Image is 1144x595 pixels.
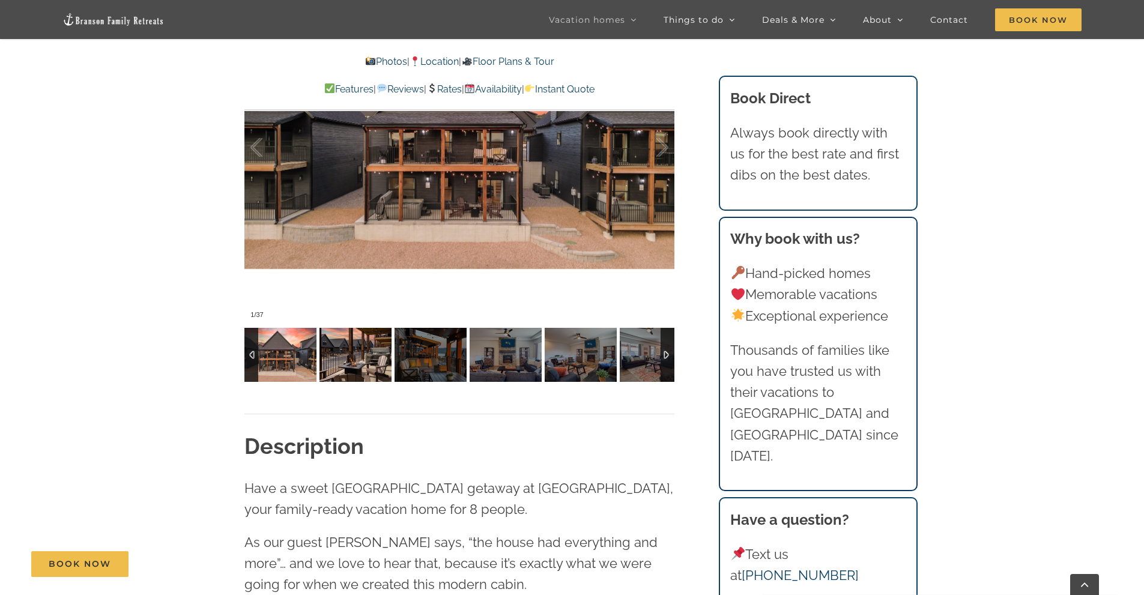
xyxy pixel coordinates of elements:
[664,16,724,24] span: Things to do
[730,122,906,186] p: Always book directly with us for the best rate and first dibs on the best dates.
[995,8,1082,31] span: Book Now
[324,83,374,95] a: Features
[525,83,534,93] img: 👉
[762,16,825,24] span: Deals & More
[549,16,625,24] span: Vacation homes
[731,266,745,279] img: 🔑
[731,547,745,560] img: 📌
[731,288,745,301] img: ❤️
[470,328,542,382] img: Pineapple-Shores-at-Table-Rock-Lake-3001-Edit-scaled.jpg-nggid043186-ngg0dyn-120x90-00f0w010c011r...
[325,83,334,93] img: ✅
[730,263,906,327] p: Hand-picked homes Memorable vacations Exceptional experience
[464,83,522,95] a: Availability
[365,56,407,67] a: Photos
[31,551,129,577] a: Book Now
[376,83,423,95] a: Reviews
[377,83,387,93] img: 💬
[620,328,692,382] img: Pineapple-Shores-at-Table-Rock-Lake-3006-scaled.jpg-nggid043172-ngg0dyn-120x90-00f0w010c011r110f1...
[62,13,165,26] img: Branson Family Retreats Logo
[244,328,316,382] img: Pineapple-Shores-Rocky-Shores-summer-2023-1102-Edit-scaled.jpg-nggid043190-ngg0dyn-120x90-00f0w01...
[930,16,968,24] span: Contact
[410,56,459,67] a: Location
[395,328,467,382] img: Pineapple-Shores-vacation-home-Table-Rock-Lake-1111-scaled.jpg-nggid041438-ngg0dyn-120x90-00f0w01...
[731,309,745,322] img: 🌟
[863,16,892,24] span: About
[730,544,906,586] p: Text us at
[319,328,392,382] img: Pineapple-Shores-Christmas-at-Table-Rock-Lake-Branson-Missouri-1511-Edit-scaled.jpg-nggid043189-n...
[730,511,849,528] strong: Have a question?
[462,56,472,66] img: 🎥
[244,478,674,520] p: Have a sweet [GEOGRAPHIC_DATA] getaway at [GEOGRAPHIC_DATA], your family-ready vacation home for ...
[427,83,437,93] img: 💲
[244,433,364,459] strong: Description
[461,56,554,67] a: Floor Plans & Tour
[244,82,674,97] p: | | | |
[244,54,674,70] p: | |
[426,83,462,95] a: Rates
[545,328,617,382] img: Pineapple-Shores-at-Table-Rock-Lake-3003-Edit-scaled.jpg-nggid043171-ngg0dyn-120x90-00f0w010c011r...
[524,83,595,95] a: Instant Quote
[465,83,474,93] img: 📆
[730,89,811,107] b: Book Direct
[49,559,111,569] span: Book Now
[730,340,906,467] p: Thousands of families like you have trusted us with their vacations to [GEOGRAPHIC_DATA] and [GEO...
[410,56,420,66] img: 📍
[730,228,906,250] h3: Why book with us?
[366,56,375,66] img: 📸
